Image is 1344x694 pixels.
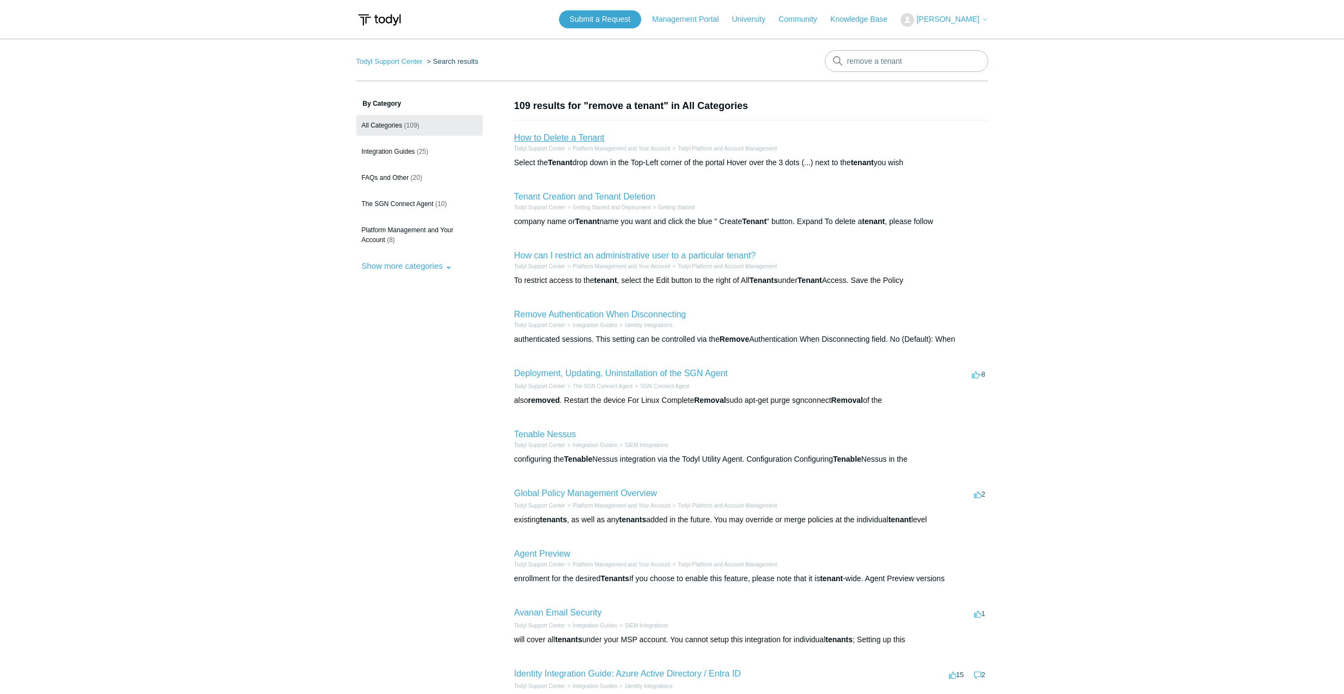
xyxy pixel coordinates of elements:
[514,251,756,260] a: How can I restrict an administrative user to a particular tenant?
[573,562,670,568] a: Platform Management and Your Account
[356,141,483,162] a: Integration Guides (25)
[514,621,565,630] li: Todyl Support Center
[640,383,689,389] a: SGN Connect Agent
[514,144,565,153] li: Todyl Support Center
[514,216,988,227] div: company name or name you want and click the blue " Create " button. Expand To delete a , please f...
[514,310,686,319] a: Remove Authentication When Disconnecting
[514,682,565,690] li: Todyl Support Center
[825,635,853,644] em: tenants
[617,682,672,690] li: Identity Integrations
[972,370,986,378] span: -8
[514,99,988,113] h1: 109 results for "remove a tenant" in All Categories
[356,167,483,188] a: FAQs and Other (20)
[565,203,650,212] li: Getting Started and Deployment
[565,441,617,449] li: Integration Guides
[514,502,565,510] li: Todyl Support Center
[650,203,695,212] li: Getting Started
[514,395,988,406] div: also . Restart the device For Linux Complete sudo apt-get purge sgnconnect of the
[652,14,729,25] a: Management Portal
[514,562,565,568] a: Todyl Support Center
[851,158,874,167] em: tenant
[565,262,670,270] li: Platform Management and Your Account
[514,669,741,678] a: Identity Integration Guide: Azure Active Directory / Entra ID
[356,115,483,136] a: All Categories (109)
[424,57,478,65] li: Search results
[514,369,728,378] a: Deployment, Updating, Uninstallation of the SGN Agent
[670,144,777,153] li: Todyl Platform and Account Management
[548,158,573,167] em: Tenant
[565,560,670,569] li: Platform Management and Your Account
[670,560,777,569] li: Todyl Platform and Account Management
[720,335,749,343] em: Remove
[974,671,985,679] span: 2
[678,146,777,152] a: Todyl Platform and Account Management
[670,502,777,510] li: Todyl Platform and Account Management
[974,609,985,618] span: 1
[732,14,776,25] a: University
[514,322,565,328] a: Todyl Support Center
[600,574,629,583] em: Tenants
[633,382,689,390] li: SGN Connect Agent
[678,263,777,269] a: Todyl Platform and Account Management
[514,146,565,152] a: Todyl Support Center
[514,263,565,269] a: Todyl Support Center
[694,396,726,405] em: Removal
[362,148,415,155] span: Integration Guides
[564,455,592,463] em: Tenable
[573,263,670,269] a: Platform Management and Your Account
[678,562,777,568] a: Todyl Platform and Account Management
[514,383,565,389] a: Todyl Support Center
[514,514,988,526] div: existing , as well as any added in the future. You may override or merge policies at the individu...
[779,14,828,25] a: Community
[356,57,423,65] a: Todyl Support Center
[514,334,988,345] div: authenticated sessions. This setting can be controlled via the Authentication When Disconnecting ...
[617,441,668,449] li: SIEM Integrations
[514,683,565,689] a: Todyl Support Center
[514,204,565,210] a: Todyl Support Center
[749,276,778,285] em: Tenants
[514,382,565,390] li: Todyl Support Center
[435,200,447,208] span: (10)
[514,488,657,498] a: Global Policy Management Overview
[825,50,988,72] input: Search
[625,322,672,328] a: Identity Integrations
[362,174,409,182] span: FAQs and Other
[889,515,911,524] em: tenant
[514,430,576,439] a: Tenable Nessus
[798,276,822,285] em: Tenant
[949,671,964,679] span: 15
[619,515,646,524] em: tenants
[820,574,843,583] em: tenant
[573,146,670,152] a: Platform Management and Your Account
[514,549,570,558] a: Agent Preview
[617,321,672,329] li: Identity Integrations
[670,262,777,270] li: Todyl Platform and Account Management
[831,396,863,405] em: Removal
[417,148,428,155] span: (25)
[916,15,979,23] span: [PERSON_NAME]
[514,503,565,509] a: Todyl Support Center
[362,122,403,129] span: All Categories
[559,10,641,28] a: Submit a Request
[565,621,617,630] li: Integration Guides
[678,503,777,509] a: Todyl Platform and Account Management
[514,133,605,142] a: How to Delete a Tenant
[625,442,668,448] a: SIEM Integrations
[565,502,670,510] li: Platform Management and Your Account
[573,322,617,328] a: Integration Guides
[411,174,422,182] span: (20)
[594,276,617,285] em: tenant
[573,442,617,448] a: Integration Guides
[555,635,582,644] em: tenants
[658,204,695,210] a: Getting Started
[573,383,633,389] a: The SGN Connect Agent
[565,321,617,329] li: Integration Guides
[514,321,565,329] li: Todyl Support Center
[514,262,565,270] li: Todyl Support Center
[625,623,668,629] a: SIEM Integrations
[362,200,434,208] span: The SGN Connect Agent
[573,503,670,509] a: Platform Management and Your Account
[514,442,565,448] a: Todyl Support Center
[565,682,617,690] li: Integration Guides
[742,217,767,226] em: Tenant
